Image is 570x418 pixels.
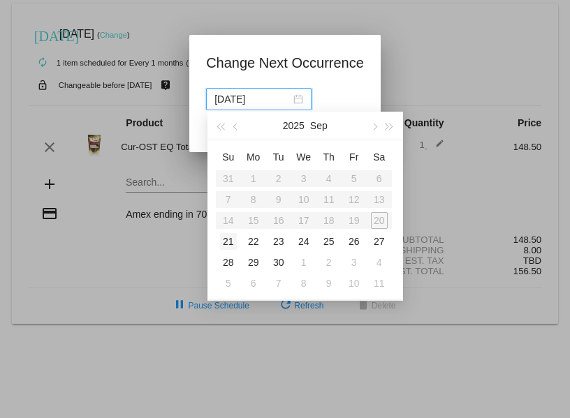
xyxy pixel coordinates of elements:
td: 10/7/2025 [266,273,291,294]
div: 11 [371,275,388,292]
div: 30 [270,254,287,271]
div: 27 [371,233,388,250]
input: Select date [214,91,291,107]
td: 9/30/2025 [266,252,291,273]
td: 10/9/2025 [316,273,342,294]
td: 10/10/2025 [342,273,367,294]
td: 9/27/2025 [367,231,392,252]
div: 8 [295,275,312,292]
td: 9/21/2025 [216,231,241,252]
td: 10/8/2025 [291,273,316,294]
div: 28 [220,254,237,271]
div: 21 [220,233,237,250]
td: 10/11/2025 [367,273,392,294]
th: Thu [316,146,342,168]
td: 10/2/2025 [316,252,342,273]
td: 9/25/2025 [316,231,342,252]
div: 5 [220,275,237,292]
div: 26 [346,233,363,250]
div: 25 [321,233,337,250]
td: 10/5/2025 [216,273,241,294]
td: 10/1/2025 [291,252,316,273]
button: Sep [310,112,328,140]
div: 24 [295,233,312,250]
div: 23 [270,233,287,250]
div: 29 [245,254,262,271]
button: Last year (Control + left) [213,112,228,140]
th: Sun [216,146,241,168]
td: 10/6/2025 [241,273,266,294]
th: Mon [241,146,266,168]
div: 6 [245,275,262,292]
th: Sat [367,146,392,168]
td: 10/4/2025 [367,252,392,273]
div: 9 [321,275,337,292]
th: Fri [342,146,367,168]
h1: Change Next Occurrence [206,52,364,74]
th: Wed [291,146,316,168]
button: 2025 [283,112,305,140]
td: 9/26/2025 [342,231,367,252]
th: Tue [266,146,291,168]
div: 3 [346,254,363,271]
div: 2 [321,254,337,271]
td: 9/24/2025 [291,231,316,252]
div: 22 [245,233,262,250]
td: 9/29/2025 [241,252,266,273]
div: 10 [346,275,363,292]
button: Next month (PageDown) [366,112,381,140]
button: Previous month (PageUp) [228,112,244,140]
div: 1 [295,254,312,271]
td: 9/23/2025 [266,231,291,252]
td: 9/22/2025 [241,231,266,252]
button: Next year (Control + right) [381,112,397,140]
div: 7 [270,275,287,292]
div: 4 [371,254,388,271]
button: Update [206,119,268,144]
td: 9/28/2025 [216,252,241,273]
td: 10/3/2025 [342,252,367,273]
